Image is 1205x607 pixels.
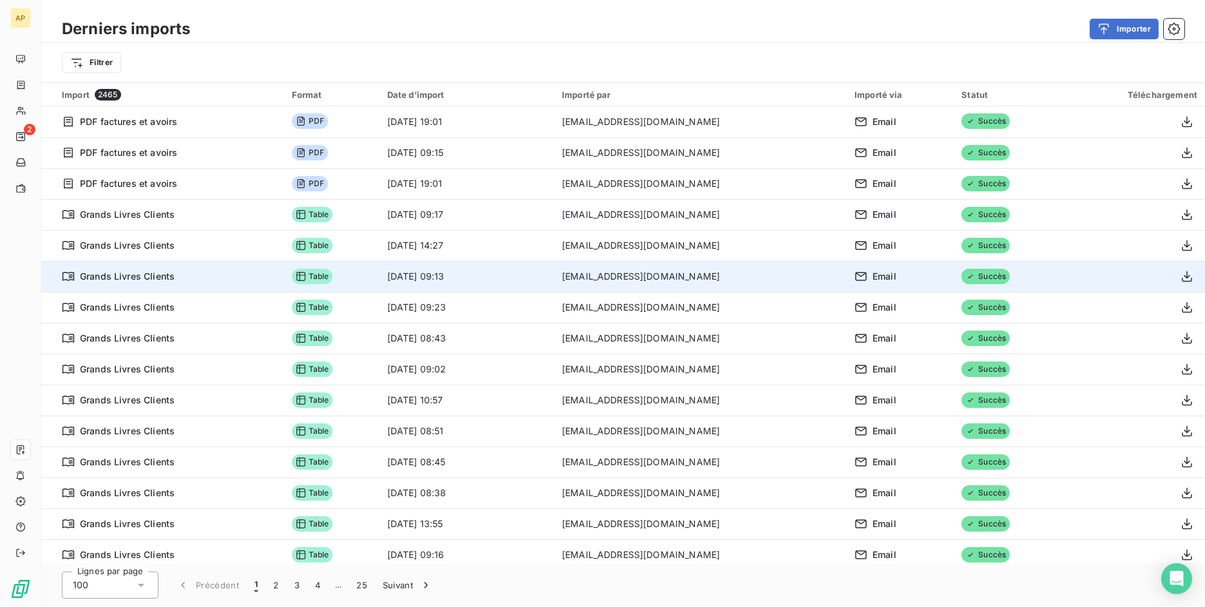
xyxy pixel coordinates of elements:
[872,332,896,345] span: Email
[554,416,847,447] td: [EMAIL_ADDRESS][DOMAIN_NAME]
[872,146,896,159] span: Email
[80,425,175,438] span: Grands Livres Clients
[80,517,175,530] span: Grands Livres Clients
[80,146,177,159] span: PDF factures et avoirs
[554,292,847,323] td: [EMAIL_ADDRESS][DOMAIN_NAME]
[62,89,276,101] div: Import
[80,239,175,252] span: Grands Livres Clients
[961,113,1010,129] span: Succès
[554,230,847,261] td: [EMAIL_ADDRESS][DOMAIN_NAME]
[961,207,1010,222] span: Succès
[554,477,847,508] td: [EMAIL_ADDRESS][DOMAIN_NAME]
[265,572,286,599] button: 2
[80,548,175,561] span: Grands Livres Clients
[380,292,554,323] td: [DATE] 09:23
[961,331,1010,346] span: Succès
[10,8,31,28] div: AP
[380,168,554,199] td: [DATE] 19:01
[554,168,847,199] td: [EMAIL_ADDRESS][DOMAIN_NAME]
[380,106,554,137] td: [DATE] 19:01
[961,485,1010,501] span: Succès
[80,487,175,499] span: Grands Livres Clients
[80,115,177,128] span: PDF factures et avoirs
[872,487,896,499] span: Email
[961,145,1010,160] span: Succès
[872,115,896,128] span: Email
[380,447,554,477] td: [DATE] 08:45
[961,392,1010,408] span: Succès
[375,572,440,599] button: Suivant
[292,90,372,100] div: Format
[80,394,175,407] span: Grands Livres Clients
[292,423,333,439] span: Table
[961,238,1010,253] span: Succès
[62,17,190,41] h3: Derniers imports
[307,572,328,599] button: 4
[95,89,121,101] span: 2465
[872,301,896,314] span: Email
[292,392,333,408] span: Table
[380,137,554,168] td: [DATE] 09:15
[80,332,175,345] span: Grands Livres Clients
[554,508,847,539] td: [EMAIL_ADDRESS][DOMAIN_NAME]
[872,456,896,468] span: Email
[292,113,328,129] span: PDF
[292,454,333,470] span: Table
[872,394,896,407] span: Email
[292,176,328,191] span: PDF
[73,579,88,592] span: 100
[961,516,1010,532] span: Succès
[961,176,1010,191] span: Succès
[380,199,554,230] td: [DATE] 09:17
[872,425,896,438] span: Email
[1090,19,1159,39] button: Importer
[292,516,333,532] span: Table
[554,261,847,292] td: [EMAIL_ADDRESS][DOMAIN_NAME]
[554,137,847,168] td: [EMAIL_ADDRESS][DOMAIN_NAME]
[554,385,847,416] td: [EMAIL_ADDRESS][DOMAIN_NAME]
[380,261,554,292] td: [DATE] 09:13
[961,361,1010,377] span: Succès
[872,517,896,530] span: Email
[961,547,1010,563] span: Succès
[872,270,896,283] span: Email
[380,508,554,539] td: [DATE] 13:55
[961,454,1010,470] span: Succès
[292,207,333,222] span: Table
[854,90,946,100] div: Importé via
[554,447,847,477] td: [EMAIL_ADDRESS][DOMAIN_NAME]
[562,90,839,100] div: Importé par
[554,539,847,570] td: [EMAIL_ADDRESS][DOMAIN_NAME]
[80,177,177,190] span: PDF factures et avoirs
[1161,563,1192,594] div: Open Intercom Messenger
[380,385,554,416] td: [DATE] 10:57
[380,477,554,508] td: [DATE] 08:38
[80,301,175,314] span: Grands Livres Clients
[292,238,333,253] span: Table
[387,90,546,100] div: Date d’import
[554,354,847,385] td: [EMAIL_ADDRESS][DOMAIN_NAME]
[872,548,896,561] span: Email
[169,572,247,599] button: Précédent
[80,208,175,221] span: Grands Livres Clients
[961,269,1010,284] span: Succès
[380,354,554,385] td: [DATE] 09:02
[554,199,847,230] td: [EMAIL_ADDRESS][DOMAIN_NAME]
[62,52,121,73] button: Filtrer
[380,230,554,261] td: [DATE] 14:27
[961,423,1010,439] span: Succès
[247,572,265,599] button: 1
[872,363,896,376] span: Email
[292,300,333,315] span: Table
[292,485,333,501] span: Table
[554,323,847,354] td: [EMAIL_ADDRESS][DOMAIN_NAME]
[872,239,896,252] span: Email
[961,90,1054,100] div: Statut
[10,579,31,599] img: Logo LeanPay
[872,177,896,190] span: Email
[287,572,307,599] button: 3
[292,331,333,346] span: Table
[80,363,175,376] span: Grands Livres Clients
[292,547,333,563] span: Table
[554,106,847,137] td: [EMAIL_ADDRESS][DOMAIN_NAME]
